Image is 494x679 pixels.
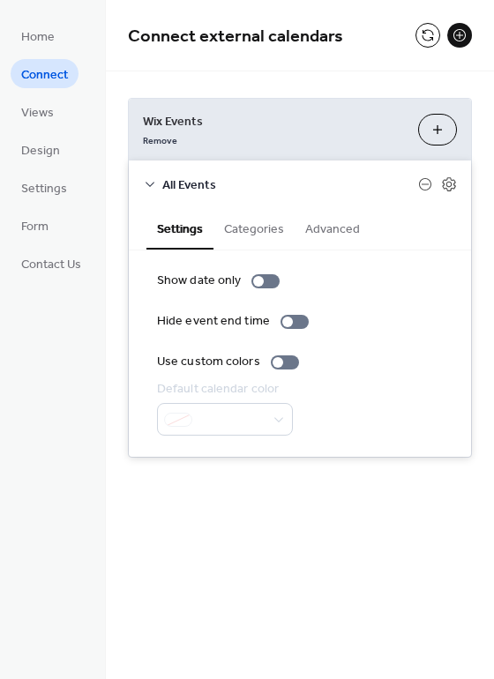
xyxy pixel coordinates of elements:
[162,176,418,195] span: All Events
[11,97,64,126] a: Views
[143,113,404,131] span: Wix Events
[157,272,241,290] div: Show date only
[157,312,270,331] div: Hide event end time
[11,249,92,278] a: Contact Us
[157,380,289,399] div: Default calendar color
[21,256,81,274] span: Contact Us
[11,59,79,88] a: Connect
[128,19,343,54] span: Connect external calendars
[295,207,370,248] button: Advanced
[11,135,71,164] a: Design
[213,207,295,248] button: Categories
[143,135,177,147] span: Remove
[21,66,68,85] span: Connect
[157,353,260,371] div: Use custom colors
[21,104,54,123] span: Views
[146,207,213,250] button: Settings
[11,211,59,240] a: Form
[21,142,60,160] span: Design
[21,218,49,236] span: Form
[11,21,65,50] a: Home
[21,28,55,47] span: Home
[11,173,78,202] a: Settings
[21,180,67,198] span: Settings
